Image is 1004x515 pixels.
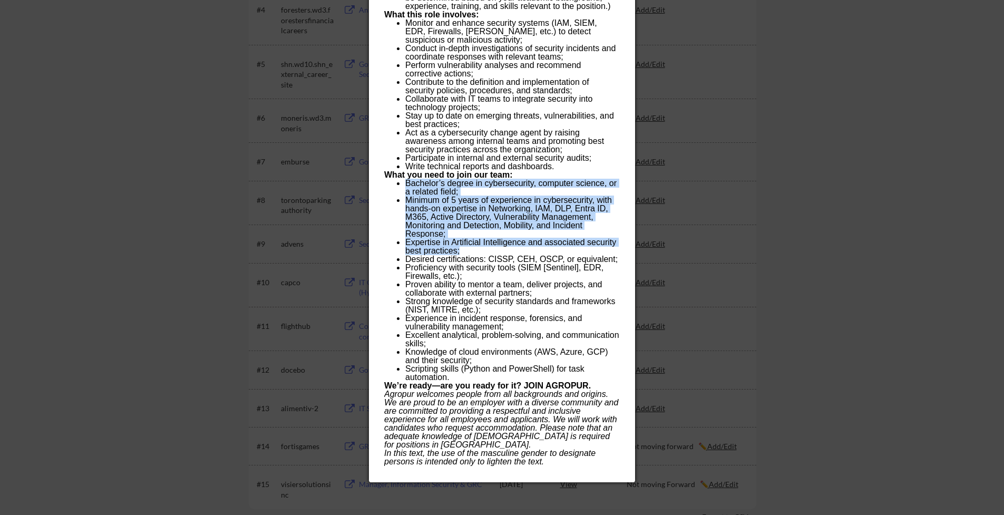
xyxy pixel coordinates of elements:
li: Contribute to the definition and implementation of security policies, procedures, and standards; [405,78,619,95]
li: Desired certifications: CISSP, CEH, OSCP, or equivalent; [405,255,619,264]
li: Participate in internal and external security audits; [405,154,619,162]
b: What this role involves: [384,10,479,19]
li: Write technical reports and dashboards. [405,162,619,171]
i: In this text, the use of the masculine gender to designate persons is intended only to lighten th... [384,449,596,466]
li: Minimum of 5 years of experience in cybersecurity, with hands-on expertise in Networking, IAM, DL... [405,196,619,238]
li: Expertise in Artificial Intelligence and associated security best practices; [405,238,619,255]
li: Scripting skills (Python and PowerShell) for task automation. [405,365,619,382]
i: Agropur welcomes people from all backgrounds and origins. We are proud to be an employer with a d... [384,390,618,449]
li: Experience in incident response, forensics, and vulnerability management; [405,314,619,331]
li: Perform vulnerability analyses and recommend corrective actions; [405,61,619,78]
li: Monitor and enhance security systems (IAM, SIEM, EDR, Firewalls, [PERSON_NAME], etc.) to detect s... [405,19,619,44]
li: Collaborate with IT teams to integrate security into technology projects; [405,95,619,112]
li: Strong knowledge of security standards and frameworks (NIST, MITRE, etc.); [405,297,619,314]
b: We’re ready—are you ready for it? JOIN AGROPUR. [384,381,591,390]
li: Proficiency with security tools (SIEM [Sentinel], EDR, Firewalls, etc.); [405,264,619,280]
li: Conduct in-depth investigations of security incidents and coordinate responses with relevant teams; [405,44,619,61]
li: Bachelor’s degree in cybersecurity, computer science, or a related field; [405,179,619,196]
b: What you need to join our team: [384,170,513,179]
li: Stay up to date on emerging threats, vulnerabilities, and best practices; [405,112,619,129]
li: Excellent analytical, problem-solving, and communication skills; [405,331,619,348]
li: Act as a cybersecurity change agent by raising awareness among internal teams and promoting best ... [405,129,619,154]
li: Proven ability to mentor a team, deliver projects, and collaborate with external partners; [405,280,619,297]
li: Knowledge of cloud environments (AWS, Azure, GCP) and their security; [405,348,619,365]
